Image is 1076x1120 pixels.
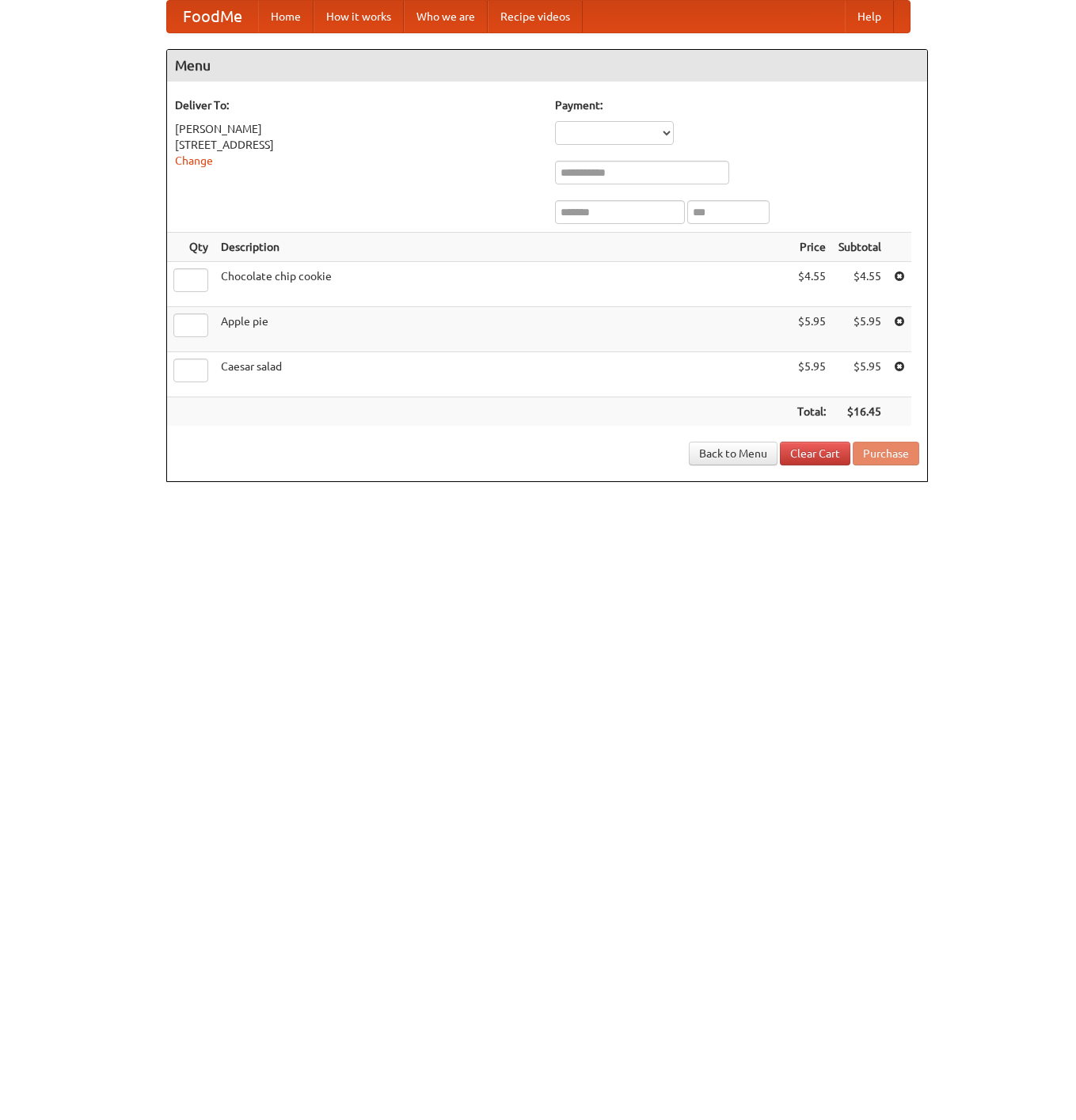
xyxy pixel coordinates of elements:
[175,137,539,153] div: [STREET_ADDRESS]
[175,121,539,137] div: [PERSON_NAME]
[832,307,888,352] td: $5.95
[780,442,850,465] a: Clear Cart
[167,1,258,32] a: FoodMe
[791,262,832,307] td: $4.55
[832,352,888,397] td: $5.95
[215,307,791,352] td: Apple pie
[215,262,791,307] td: Chocolate chip cookie
[791,397,832,427] th: Total:
[791,307,832,352] td: $5.95
[845,1,894,32] a: Help
[488,1,583,32] a: Recipe videos
[175,97,539,113] h5: Deliver To:
[258,1,314,32] a: Home
[167,50,927,82] h4: Menu
[175,154,213,167] a: Change
[555,97,919,113] h5: Payment:
[832,397,888,427] th: $16.45
[404,1,488,32] a: Who we are
[314,1,404,32] a: How it works
[215,233,791,262] th: Description
[167,233,215,262] th: Qty
[791,352,832,397] td: $5.95
[215,352,791,397] td: Caesar salad
[832,233,888,262] th: Subtotal
[832,262,888,307] td: $4.55
[689,442,778,465] a: Back to Menu
[853,442,919,465] button: Purchase
[791,233,832,262] th: Price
